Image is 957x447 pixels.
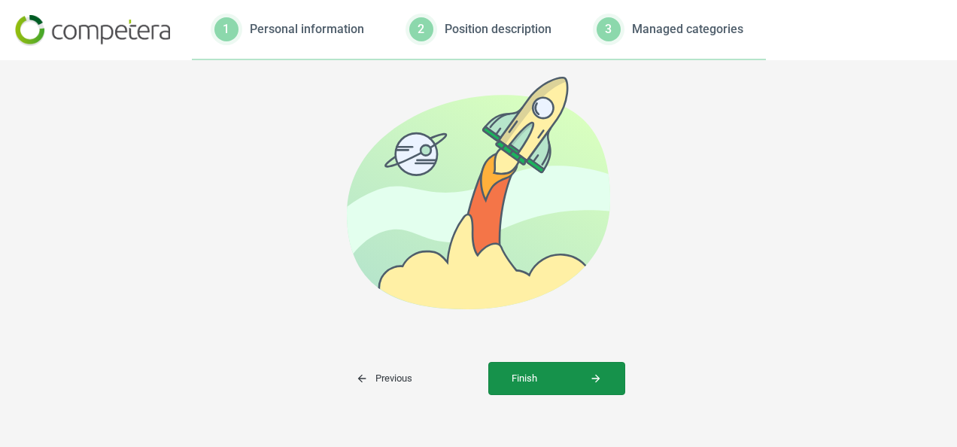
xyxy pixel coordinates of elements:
div: 2 [409,17,433,41]
span: Previous [356,372,412,385]
i: arrow_forward [590,372,602,385]
div: 3 [597,17,621,41]
div: Position description [445,21,551,38]
i: arrow_back [356,372,368,385]
img: 53180b315ed9a01495a3e13e59d7733e.svg [347,77,610,309]
button: arrow_backPrevious [333,362,488,395]
span: Finish [512,372,602,385]
div: Personal information [250,21,364,38]
div: 1 [214,17,238,41]
img: 7b73d85f1bbbb9d816539e11aedcf956.png [15,15,170,46]
div: Managed categories [632,21,743,38]
button: Finisharrow_forward [488,362,625,395]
